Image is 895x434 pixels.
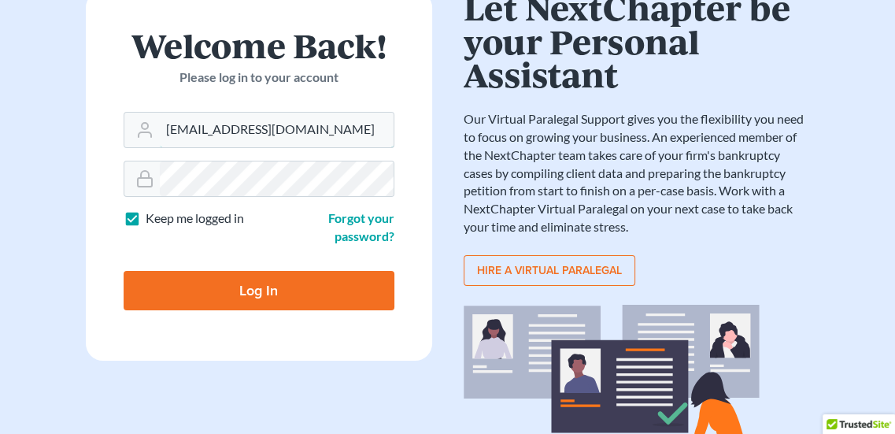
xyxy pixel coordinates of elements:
input: Email Address [160,113,394,147]
label: Keep me logged in [146,210,244,228]
a: Forgot your password? [328,210,394,243]
p: Our Virtual Paralegal Support gives you the flexibility you need to focus on growing your busines... [464,110,810,236]
input: Log In [124,271,394,310]
h1: Welcome Back! [124,28,394,62]
p: Please log in to your account [124,69,394,87]
a: Hire a virtual paralegal [464,255,635,287]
